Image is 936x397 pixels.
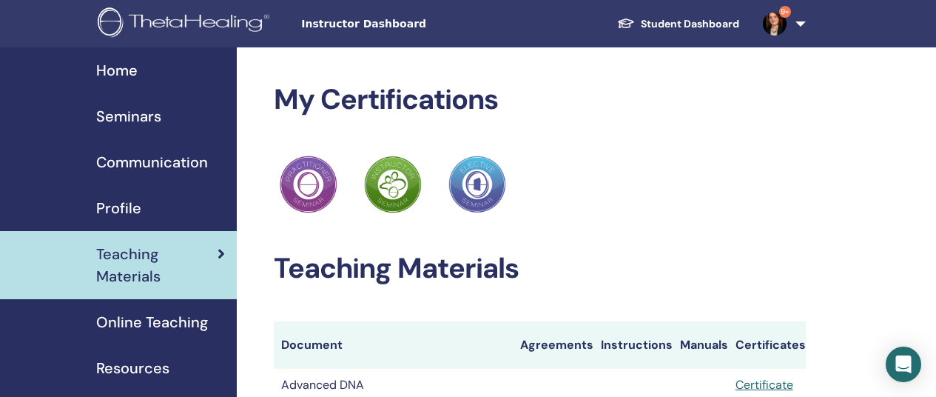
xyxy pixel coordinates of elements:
th: Document [274,321,513,369]
img: default.jpg [763,12,787,36]
span: Seminars [96,105,161,127]
h2: Teaching Materials [274,252,806,286]
span: Instructor Dashboard [301,16,523,32]
th: Instructions [593,321,673,369]
span: Teaching Materials [96,243,218,287]
th: Agreements [513,321,593,369]
span: Communication [96,151,208,173]
span: Online Teaching [96,311,208,333]
img: graduation-cap-white.svg [617,17,635,30]
img: logo.png [98,7,275,41]
img: Practitioner [280,156,337,213]
h2: My Certifications [274,83,806,117]
div: Open Intercom Messenger [886,347,921,382]
a: Student Dashboard [605,10,751,38]
a: Certificate [735,377,793,393]
th: Manuals [673,321,728,369]
img: Practitioner [364,156,422,213]
span: 9+ [779,6,791,18]
img: Practitioner [448,156,506,213]
span: Profile [96,197,141,219]
th: Certificates [728,321,806,369]
span: Home [96,59,138,81]
span: Resources [96,357,169,379]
